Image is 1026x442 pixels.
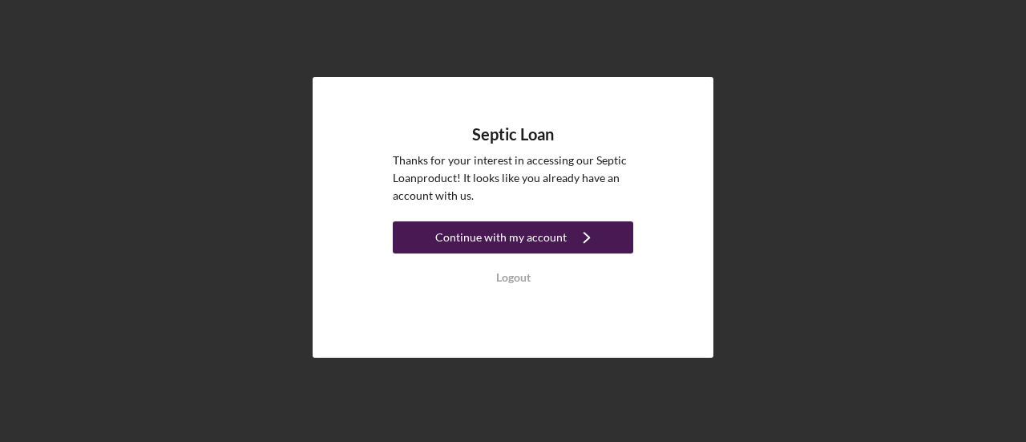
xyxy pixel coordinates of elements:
h4: Septic Loan [472,125,554,144]
div: Logout [496,262,531,294]
button: Logout [393,262,633,294]
p: Thanks for your interest in accessing our Septic Loan product! It looks like you already have an ... [393,152,633,205]
div: Continue with my account [435,221,567,253]
a: Continue with my account [393,221,633,257]
button: Continue with my account [393,221,633,253]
